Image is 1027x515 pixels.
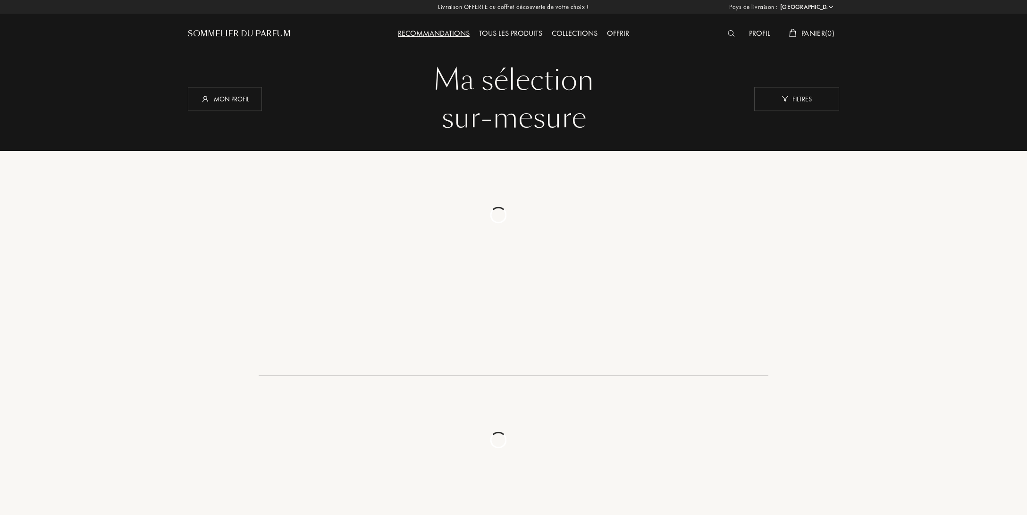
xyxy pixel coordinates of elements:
div: Tous les produits [474,28,547,40]
a: Tous les produits [474,28,547,38]
span: Pays de livraison : [729,2,778,12]
div: Ma sélection [195,61,832,99]
div: Offrir [602,28,634,40]
div: sur-mesure [195,99,832,137]
div: Recommandations [393,28,474,40]
div: Profil [744,28,775,40]
span: Panier ( 0 ) [801,28,834,38]
a: Profil [744,28,775,38]
a: Collections [547,28,602,38]
div: Filtres [754,87,839,111]
img: profil_icn_w.svg [201,94,210,103]
img: new_filter_w.svg [782,96,789,102]
a: Recommandations [393,28,474,38]
div: Collections [547,28,602,40]
a: Sommelier du Parfum [188,28,291,40]
img: cart_white.svg [789,29,797,37]
a: Offrir [602,28,634,38]
div: Mon profil [188,87,262,111]
img: search_icn_white.svg [728,30,735,37]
